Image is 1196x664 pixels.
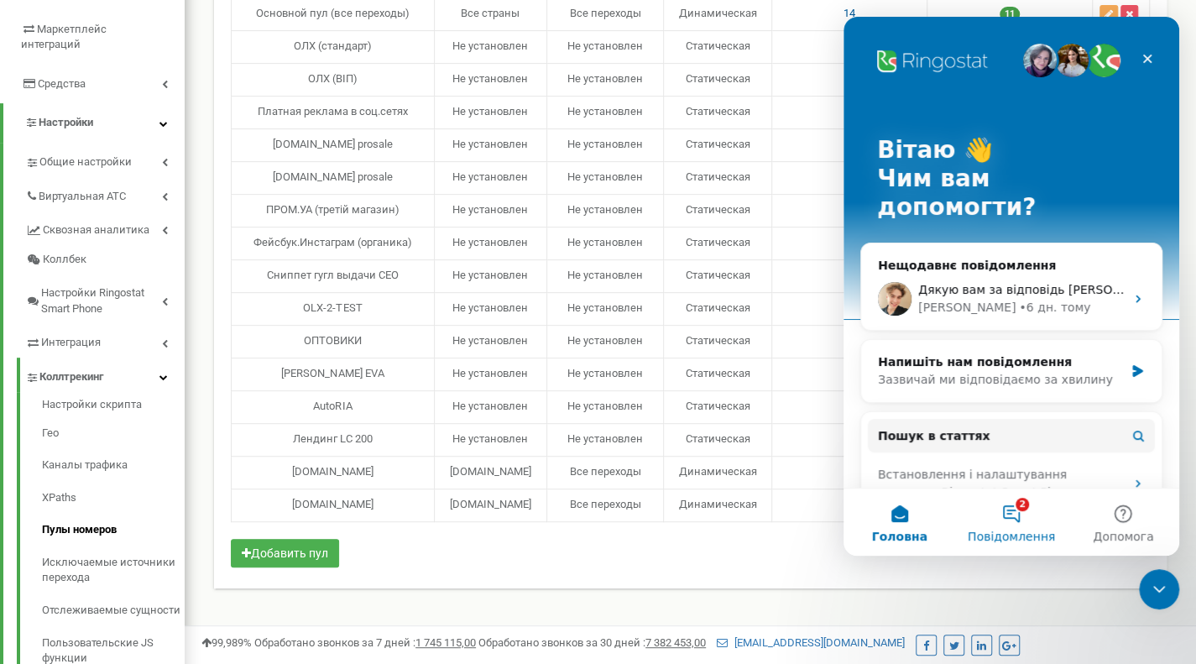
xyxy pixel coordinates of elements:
[664,489,772,521] td: Динамическая
[231,539,339,567] button: Добавить пул
[238,431,427,447] div: Лендинг LC 200
[28,514,83,525] span: Головна
[664,390,772,423] td: Статическая
[478,636,706,649] span: Обработано звонков за 30 дней :
[238,137,427,153] div: [DOMAIN_NAME] prosale
[664,96,772,128] td: Статическая
[238,71,427,87] div: ОЛХ (ВІП)
[175,282,247,300] div: • 6 дн. тому
[24,402,311,436] button: Пошук в статтях
[75,282,172,300] div: [PERSON_NAME]
[546,489,664,521] td: Все переходы
[664,456,772,489] td: Динамическая
[201,636,252,649] span: 99,989%
[546,227,664,259] td: Не установлен
[34,449,281,484] div: Встановлення і налаштування програми Ringostat Smart Phone
[1000,7,1020,22] span: 11
[434,63,546,96] td: Не установлен
[434,358,546,390] td: Не установлен
[434,161,546,194] td: Не установлен
[34,354,280,372] div: Зазвичай ми відповідаємо за хвилину
[546,63,664,96] td: Не установлен
[546,96,664,128] td: Не установлен
[434,292,546,325] td: Не установлен
[42,397,185,417] a: Настройки скрипта
[238,6,427,22] div: Основной пул (все переходы)
[42,482,185,515] a: XPaths
[238,268,427,284] div: Сниппет гугл выдачи СЕО
[434,390,546,423] td: Не установлен
[664,325,772,358] td: Статическая
[224,472,336,539] button: Допомога
[238,39,427,55] div: ОЛХ (стандарт)
[238,104,427,120] div: Платная реклама в соц.сетях
[415,636,476,649] u: 1 745 115,00
[39,369,103,385] span: Коллтрекинг
[25,323,185,358] a: Интеграция
[238,235,427,251] div: Фейсбук.Инстаграм (органика)
[546,325,664,358] td: Не установлен
[546,30,664,63] td: Не установлен
[3,103,185,143] a: Настройки
[238,301,427,316] div: OLX-2-TEST
[434,96,546,128] td: Не установлен
[112,472,223,539] button: Повідомлення
[717,636,905,649] a: [EMAIL_ADDRESS][DOMAIN_NAME]
[664,30,772,63] td: Статическая
[289,27,319,57] div: Закрити
[39,154,132,170] span: Общие настройки
[645,636,706,649] u: 7 382 453,00
[434,227,546,259] td: Не установлен
[546,161,664,194] td: Не установлен
[434,194,546,227] td: Не установлен
[843,17,1179,556] iframe: Intercom live chat
[34,410,147,428] span: Пошук в статтях
[42,514,185,546] a: Пулы номеров
[664,423,772,456] td: Статическая
[238,366,427,382] div: [PERSON_NAME] EVA
[38,77,86,90] span: Средства
[546,292,664,325] td: Не установлен
[25,143,185,177] a: Общие настройки
[43,222,149,238] span: Сквозная аналитика
[34,337,280,354] div: Напишіть нам повідомлення
[41,335,101,351] span: Интеграция
[39,116,93,128] span: Настройки
[25,358,185,392] a: Коллтрекинг
[843,7,855,19] span: 14
[25,211,185,245] a: Сквозная аналитика
[434,489,546,521] td: [DOMAIN_NAME]
[75,266,746,280] span: Дякую вам за відповідь [PERSON_NAME] звертайтеся, якщо виникнуть питання! 😉 Бажаю вам гарного дня!
[24,442,311,491] div: Встановлення і налаштування програми Ringostat Smart Phone
[664,259,772,292] td: Статическая
[25,245,185,274] a: Коллбек
[238,464,427,480] div: [DOMAIN_NAME]
[434,30,546,63] td: Не установлен
[434,128,546,161] td: Не установлен
[434,423,546,456] td: Не установлен
[434,456,546,489] td: [DOMAIN_NAME]
[664,63,772,96] td: Статическая
[238,333,427,349] div: ОПТОВИКИ
[546,423,664,456] td: Не установлен
[238,399,427,415] div: AutoRIA
[664,292,772,325] td: Статическая
[42,449,185,482] a: Каналы трафика
[254,636,476,649] span: Обработано звонков за 7 дней :
[546,194,664,227] td: Не установлен
[25,177,185,212] a: Виртуальная АТС
[21,23,107,51] span: Маркетплейс интеграций
[664,194,772,227] td: Статическая
[249,514,310,525] span: Допомога
[664,161,772,194] td: Статическая
[39,189,126,205] span: Виртуальная АТС
[42,546,185,594] a: Исключаемые источники перехода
